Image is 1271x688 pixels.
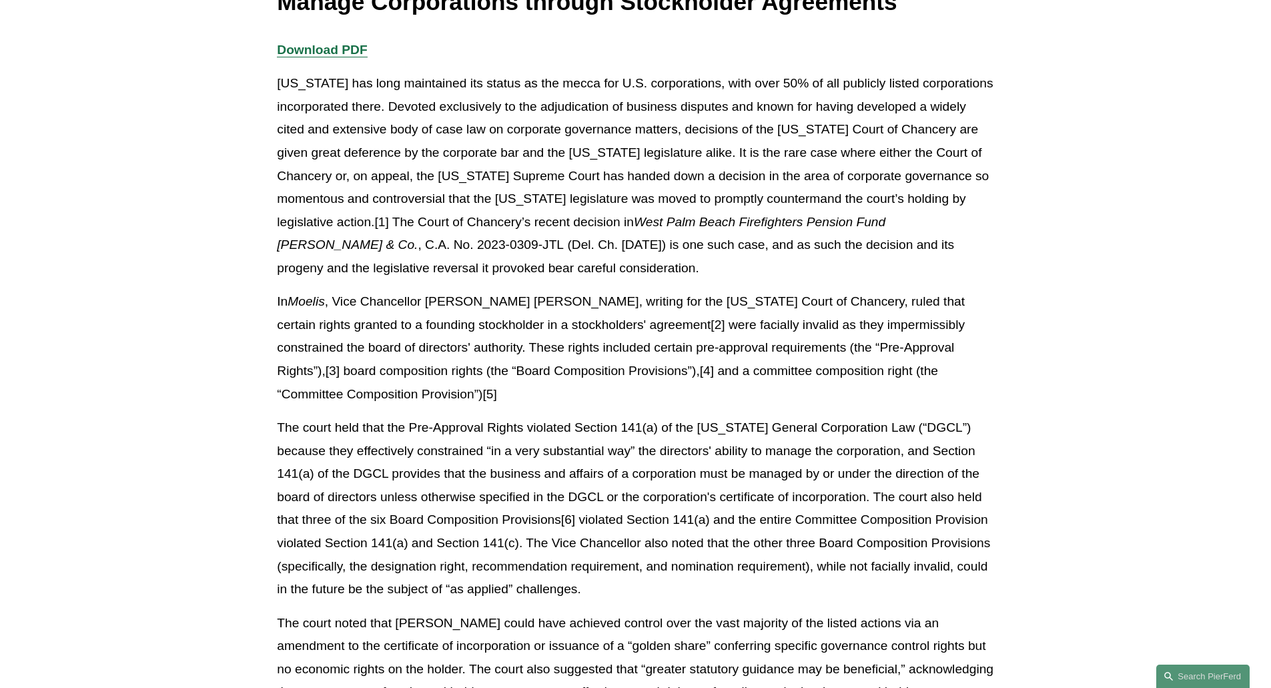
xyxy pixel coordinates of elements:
p: The court held that the Pre-Approval Rights violated Section 141(a) of the [US_STATE] General Cor... [277,416,993,601]
a: Search this site [1156,665,1250,688]
a: Download PDF [277,43,367,57]
p: [US_STATE] has long maintained its status as the mecca for U.S. corporations, with over 50% of al... [277,72,993,280]
p: In , Vice Chancellor [PERSON_NAME] [PERSON_NAME], writing for the [US_STATE] Court of Chancery, r... [277,290,993,406]
em: Moelis [288,294,324,308]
